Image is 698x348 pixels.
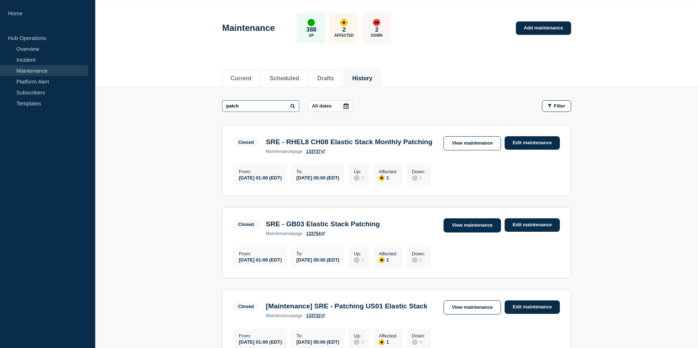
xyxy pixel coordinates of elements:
div: up [308,19,315,26]
h3: [Maintenance] SRE - Patching US01 Elastic Stack [266,302,428,310]
input: Search maintenances [222,100,299,112]
p: Down : [412,169,425,174]
div: 0 [412,256,425,263]
p: Down [371,33,383,37]
a: View maintenance [444,218,501,232]
div: Closed [238,222,254,227]
div: Closed [238,304,254,309]
p: To : [296,169,339,174]
p: Up : [354,333,364,339]
p: Up [309,33,314,37]
p: 388 [306,26,316,33]
div: disabled [354,175,360,181]
a: Add maintenance [516,21,571,35]
p: page [266,313,302,318]
p: From : [239,251,282,256]
p: page [266,149,302,154]
span: maintenance [266,313,292,318]
p: From : [239,333,282,339]
a: Edit maintenance [505,218,560,232]
div: affected [379,175,385,181]
a: 133737 [306,149,325,154]
button: All dates [308,100,353,112]
div: 0 [412,174,425,181]
div: 0 [412,339,425,345]
div: 1 [379,339,397,345]
div: 0 [354,339,364,345]
h3: SRE - GB03 Elastic Stack Patching [266,220,380,228]
div: [DATE] 05:00 (EDT) [296,339,339,345]
button: Drafts [317,75,334,82]
button: Current [230,75,252,82]
p: Up : [354,169,364,174]
div: [DATE] 01:00 (EDT) [239,174,282,181]
p: 2 [342,26,346,33]
p: Down : [412,333,425,339]
p: page [266,231,302,236]
p: Affected : [379,169,397,174]
div: [DATE] 05:00 (EDT) [296,256,339,263]
div: affected [379,339,385,345]
a: View maintenance [444,136,501,150]
p: Affected : [379,251,397,256]
div: [DATE] 01:00 (EDT) [239,339,282,345]
a: View maintenance [444,300,501,315]
span: maintenance [266,231,292,236]
p: 2 [375,26,378,33]
span: Filter [554,103,565,109]
div: 1 [379,256,397,263]
div: Closed [238,139,254,145]
button: Scheduled [270,75,299,82]
div: [DATE] 05:00 (EDT) [296,174,339,181]
p: To : [296,333,339,339]
p: Affected : [379,333,397,339]
button: History [352,75,372,82]
a: 133732 [306,313,325,318]
h3: SRE - RHEL8 CH08 Elastic Stack Monthly Patching [266,138,432,146]
a: 133754 [306,231,325,236]
p: Up : [354,251,364,256]
div: disabled [412,175,418,181]
span: maintenance [266,149,292,154]
p: To : [296,251,339,256]
div: 0 [354,174,364,181]
div: disabled [354,257,360,263]
div: disabled [354,339,360,345]
p: Down : [412,251,425,256]
p: From : [239,169,282,174]
p: All dates [312,103,332,109]
div: 1 [379,174,397,181]
div: down [373,19,380,26]
p: Affected [334,33,354,37]
div: affected [340,19,348,26]
a: Edit maintenance [505,300,560,314]
div: disabled [412,257,418,263]
button: Filter [542,100,571,112]
div: 0 [354,256,364,263]
div: [DATE] 01:00 (EDT) [239,256,282,263]
div: disabled [412,339,418,345]
h1: Maintenance [222,23,275,33]
div: affected [379,257,385,263]
a: Edit maintenance [505,136,560,150]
